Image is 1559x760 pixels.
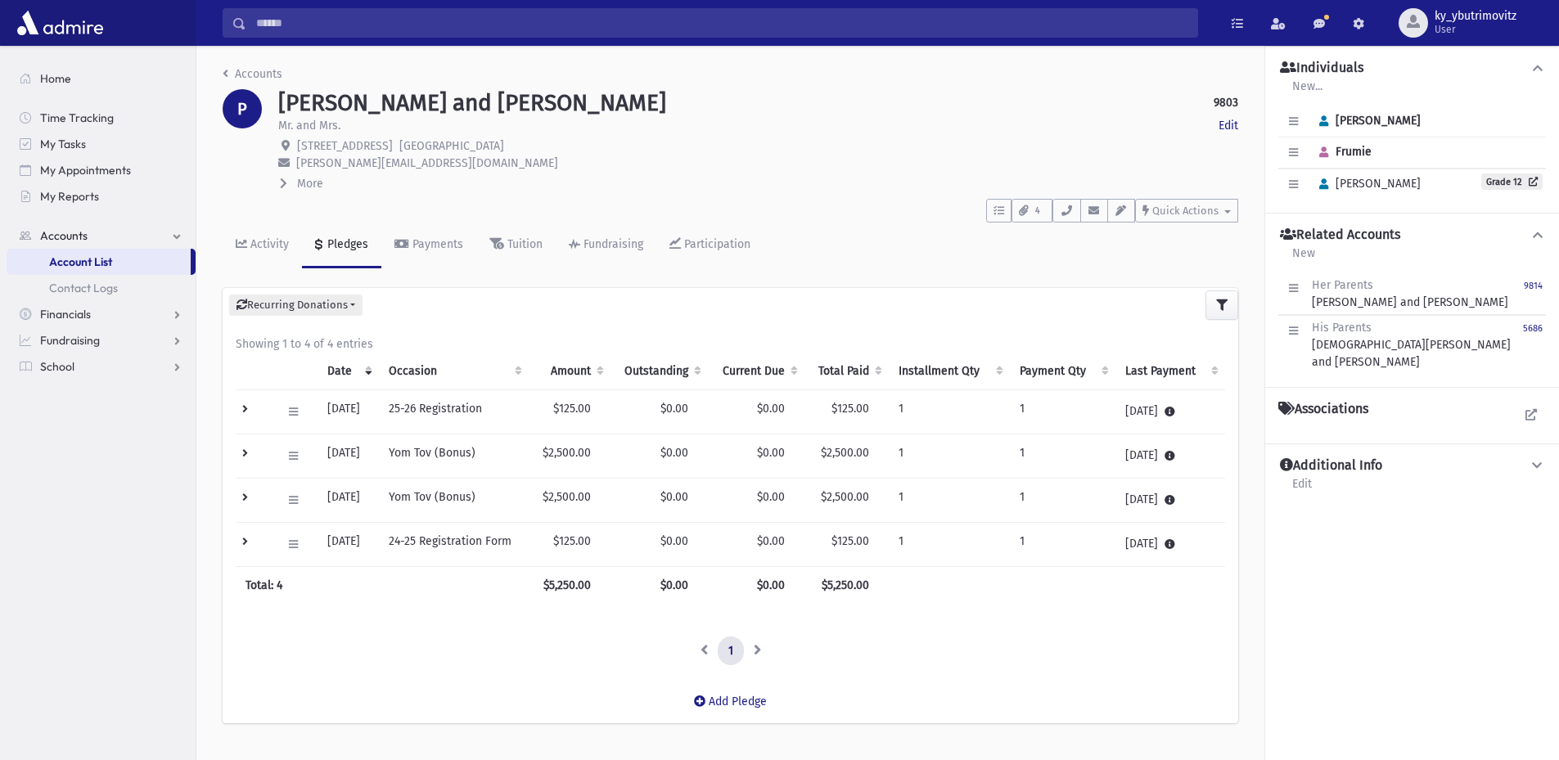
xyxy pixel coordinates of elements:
span: Frumie [1312,145,1372,159]
td: 1 [1010,389,1115,434]
h1: [PERSON_NAME] and [PERSON_NAME] [278,89,666,117]
a: 5686 [1523,319,1543,371]
a: Contact Logs [7,275,196,301]
img: AdmirePro [13,7,107,39]
a: Activity [223,223,302,268]
h4: Additional Info [1280,457,1382,474]
a: Fundraising [556,223,656,268]
span: $0.00 [757,490,785,504]
a: Home [7,65,196,92]
span: [STREET_ADDRESS] [297,139,393,153]
td: [DATE] [318,389,380,434]
a: Account List [7,249,191,275]
span: Time Tracking [40,110,114,125]
h4: Individuals [1280,60,1363,77]
td: $125.00 [529,522,611,566]
span: Fundraising [40,333,100,348]
span: $0.00 [660,446,688,460]
span: Financials [40,307,91,322]
a: Financials [7,301,196,327]
a: Accounts [223,67,282,81]
div: P [223,89,262,128]
th: $5,250.00 [804,566,889,604]
a: 1 [718,636,744,666]
th: $5,250.00 [529,566,611,604]
span: Accounts [40,228,88,243]
td: 25-26 Registration [379,389,529,434]
td: 24-25 Registration Form [379,522,529,566]
a: Grade 12 [1481,173,1543,190]
span: My Appointments [40,163,131,178]
div: Tuition [504,237,543,251]
th: Payment Qty: activate to sort column ascending [1010,353,1115,390]
span: His Parents [1312,321,1372,335]
a: New [1291,244,1316,273]
span: Quick Actions [1152,205,1219,217]
p: Mr. and Mrs. [278,117,340,134]
h4: Related Accounts [1280,227,1400,244]
span: More [297,177,323,191]
span: [GEOGRAPHIC_DATA] [399,139,504,153]
span: $0.00 [660,402,688,416]
span: $125.00 [831,534,869,548]
div: [PERSON_NAME] and [PERSON_NAME] [1312,277,1508,311]
span: 4 [1030,204,1045,218]
td: $2,500.00 [529,434,611,478]
td: Yom Tov (Bonus) [379,478,529,522]
button: Related Accounts [1278,227,1546,244]
td: [DATE] [1115,522,1225,566]
div: Showing 1 to 4 of 4 entries [236,335,1225,353]
a: School [7,353,196,380]
span: School [40,359,74,374]
span: Her Parents [1312,278,1373,292]
div: Payments [409,237,463,251]
button: 4 [1012,199,1052,223]
td: 1 [889,434,1010,478]
nav: breadcrumb [223,65,282,89]
span: $2,500.00 [821,446,869,460]
th: Occasion : activate to sort column ascending [379,353,529,390]
th: Total: 4 [236,566,529,604]
button: Additional Info [1278,457,1546,474]
div: [DEMOGRAPHIC_DATA][PERSON_NAME] and [PERSON_NAME] [1312,319,1523,371]
td: $2,500.00 [529,478,611,522]
a: My Reports [7,183,196,209]
span: $0.00 [660,490,688,504]
span: ky_ybutrimovitz [1435,10,1516,23]
a: Tuition [476,223,556,268]
td: [DATE] [318,522,380,566]
span: [PERSON_NAME][EMAIL_ADDRESS][DOMAIN_NAME] [296,156,558,170]
td: [DATE] [1115,478,1225,522]
span: Contact Logs [49,281,118,295]
th: Total Paid: activate to sort column ascending [804,353,889,390]
td: [DATE] [318,434,380,478]
span: My Reports [40,189,99,204]
small: 9814 [1524,281,1543,291]
button: More [278,175,325,192]
span: My Tasks [40,137,86,151]
span: [PERSON_NAME] [1312,177,1421,191]
a: Edit [1219,117,1238,134]
a: Accounts [7,223,196,249]
th: $0.00 [611,566,709,604]
a: Pledges [302,223,381,268]
input: Search [246,8,1197,38]
a: Fundraising [7,327,196,353]
td: 1 [1010,478,1115,522]
td: 1 [889,478,1010,522]
td: 1 [1010,434,1115,478]
small: 5686 [1523,323,1543,334]
span: [PERSON_NAME] [1312,114,1421,128]
td: [DATE] [1115,434,1225,478]
a: Payments [381,223,476,268]
td: 1 [889,522,1010,566]
td: $125.00 [529,389,611,434]
th: Last Payment: activate to sort column ascending [1115,353,1225,390]
a: My Tasks [7,131,196,157]
th: $0.00 [708,566,804,604]
td: 1 [889,389,1010,434]
div: Fundraising [580,237,643,251]
span: Home [40,71,71,86]
td: 1 [1010,522,1115,566]
td: Yom Tov (Bonus) [379,434,529,478]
